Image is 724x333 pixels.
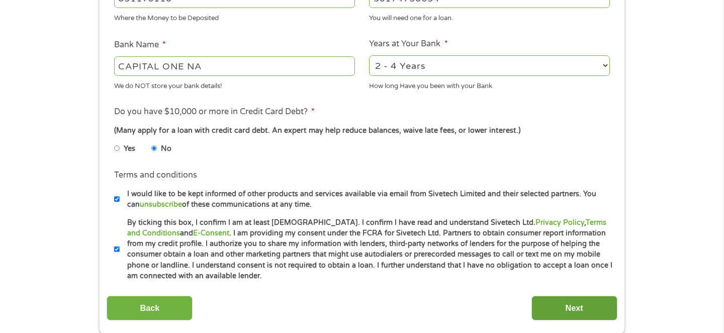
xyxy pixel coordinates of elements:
[107,296,193,320] input: Back
[114,77,355,91] div: We do NOT store your bank details!
[369,77,610,91] div: How long Have you been with your Bank
[140,200,182,209] a: unsubscribe
[161,143,171,154] label: No
[114,170,197,181] label: Terms and conditions
[369,10,610,24] div: You will need one for a loan.
[531,296,617,320] input: Next
[127,218,606,237] a: Terms and Conditions
[114,10,355,24] div: Where the Money to be Deposited
[124,143,135,154] label: Yes
[369,39,447,49] label: Years at Your Bank
[114,125,610,136] div: (Many apply for a loan with credit card debt. An expert may help reduce balances, waive late fees...
[193,229,229,237] a: E-Consent
[535,218,584,227] a: Privacy Policy
[120,189,613,210] label: I would like to be kept informed of other products and services available via email from Sivetech...
[114,40,166,50] label: Bank Name
[120,217,613,282] label: By ticking this box, I confirm I am at least [DEMOGRAPHIC_DATA]. I confirm I have read and unders...
[114,107,315,117] label: Do you have $10,000 or more in Credit Card Debt?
